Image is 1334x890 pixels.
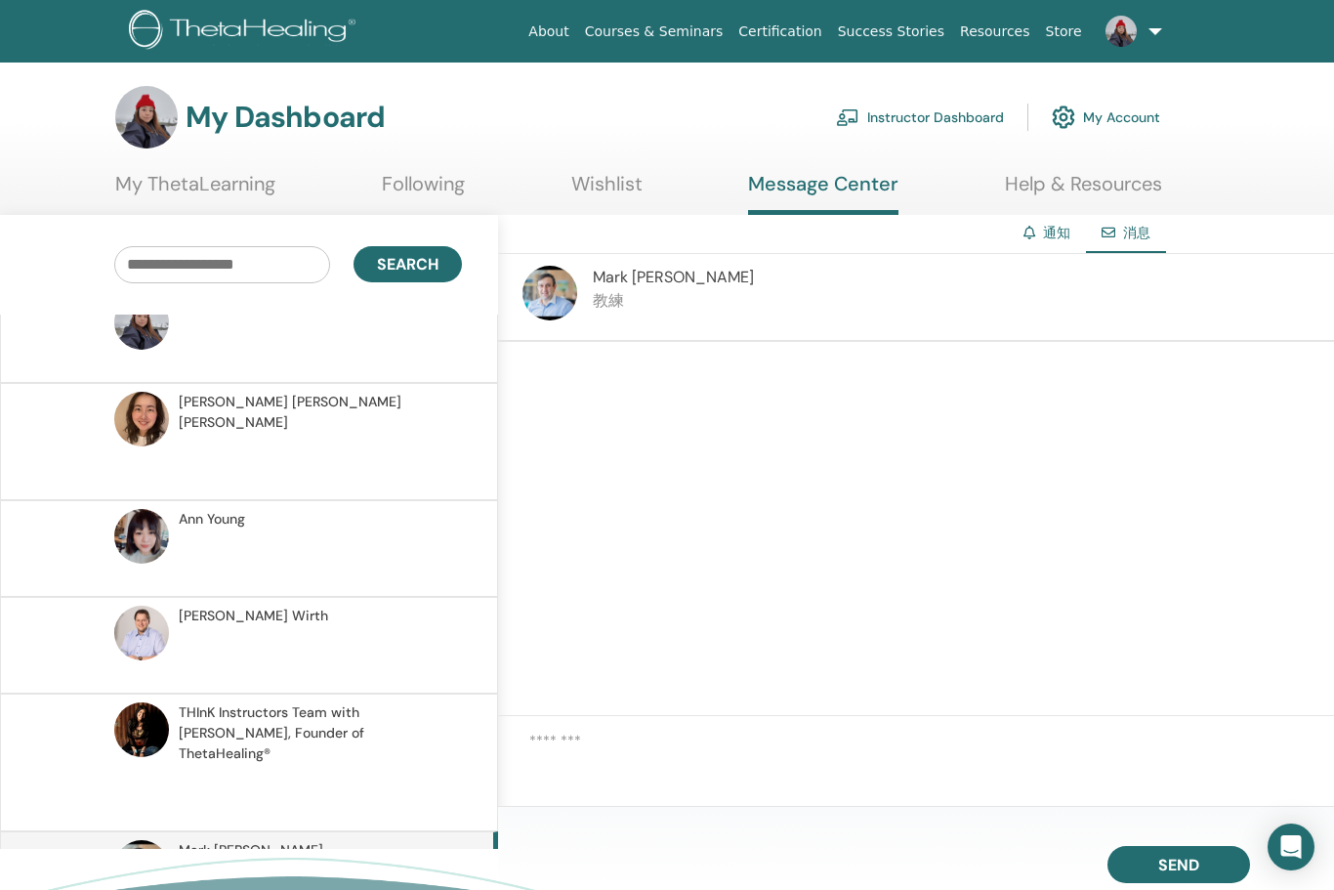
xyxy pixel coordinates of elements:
[522,266,577,320] img: default.jpg
[730,14,829,50] a: Certification
[1052,101,1075,134] img: cog.svg
[114,392,169,446] img: default.jpg
[129,10,362,54] img: logo.png
[1043,224,1070,241] a: 通知
[114,295,169,350] img: default.jpg
[115,172,275,210] a: My ThetaLearning
[114,606,169,660] img: default.jpg
[179,509,245,530] span: Ann Young
[593,267,754,287] span: Mark [PERSON_NAME]
[830,14,952,50] a: Success Stories
[836,96,1004,139] a: Instructor Dashboard
[354,246,462,282] button: Search
[114,509,169,564] img: default.jpg
[1105,16,1137,47] img: default.jpg
[382,172,465,210] a: Following
[1005,172,1162,210] a: Help & Resources
[377,254,438,275] span: Search
[179,840,323,861] span: Mark [PERSON_NAME]
[179,606,328,626] span: [PERSON_NAME] Wirth
[115,86,178,148] img: default.jpg
[179,392,456,433] span: [PERSON_NAME] [PERSON_NAME] [PERSON_NAME]
[952,14,1038,50] a: Resources
[571,172,643,210] a: Wishlist
[1052,96,1160,139] a: My Account
[593,289,754,313] p: 教練
[1107,846,1250,883] button: Send
[186,100,385,135] h3: My Dashboard
[748,172,898,215] a: Message Center
[1038,14,1090,50] a: Store
[836,108,859,126] img: chalkboard-teacher.svg
[114,702,169,757] img: default.jpg
[1158,855,1199,875] span: Send
[1123,224,1150,241] span: 消息
[1268,824,1314,870] div: Open Intercom Messenger
[577,14,731,50] a: Courses & Seminars
[521,14,576,50] a: About
[179,702,456,764] span: THInK Instructors Team with [PERSON_NAME], Founder of ThetaHealing®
